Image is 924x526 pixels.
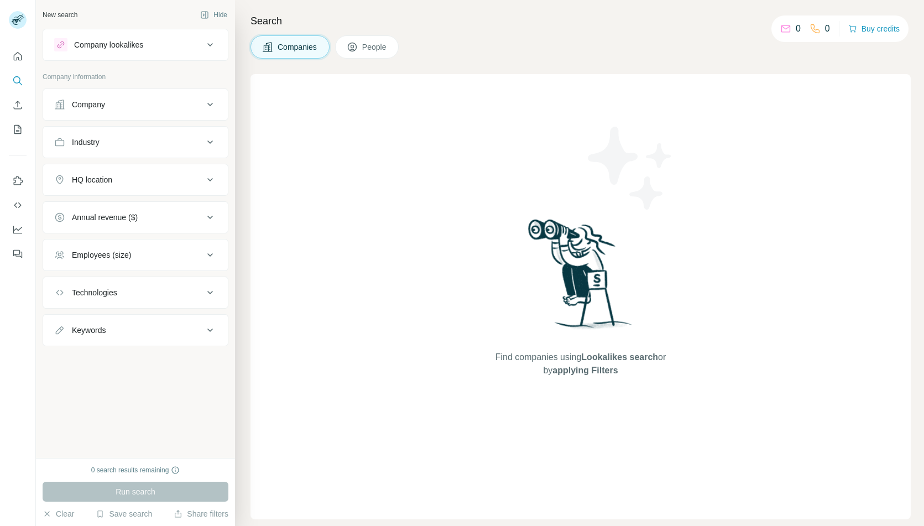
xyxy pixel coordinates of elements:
span: Find companies using or by [492,351,669,377]
button: Technologies [43,279,228,306]
button: Hide [192,7,235,23]
p: Company information [43,72,228,82]
button: Annual revenue ($) [43,204,228,231]
img: Surfe Illustration - Woman searching with binoculars [523,216,638,340]
div: Annual revenue ($) [72,212,138,223]
div: Company [72,99,105,110]
button: Company [43,91,228,118]
button: Industry [43,129,228,155]
div: Employees (size) [72,249,131,261]
div: New search [43,10,77,20]
button: Buy credits [848,21,900,37]
button: Employees (size) [43,242,228,268]
button: Clear [43,508,74,519]
div: Keywords [72,325,106,336]
button: Keywords [43,317,228,343]
span: People [362,41,388,53]
button: My lists [9,119,27,139]
button: HQ location [43,166,228,193]
button: Dashboard [9,220,27,239]
button: Use Surfe API [9,195,27,215]
button: Feedback [9,244,27,264]
span: Companies [278,41,318,53]
div: 0 search results remaining [91,465,180,475]
button: Use Surfe on LinkedIn [9,171,27,191]
span: Lookalikes search [581,352,658,362]
div: HQ location [72,174,112,185]
div: Industry [72,137,100,148]
div: Company lookalikes [74,39,143,50]
button: Share filters [174,508,228,519]
h4: Search [250,13,911,29]
p: 0 [825,22,830,35]
button: Quick start [9,46,27,66]
button: Save search [96,508,152,519]
p: 0 [796,22,801,35]
button: Company lookalikes [43,32,228,58]
span: applying Filters [552,366,618,375]
div: Technologies [72,287,117,298]
button: Search [9,71,27,91]
img: Surfe Illustration - Stars [581,118,680,218]
button: Enrich CSV [9,95,27,115]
